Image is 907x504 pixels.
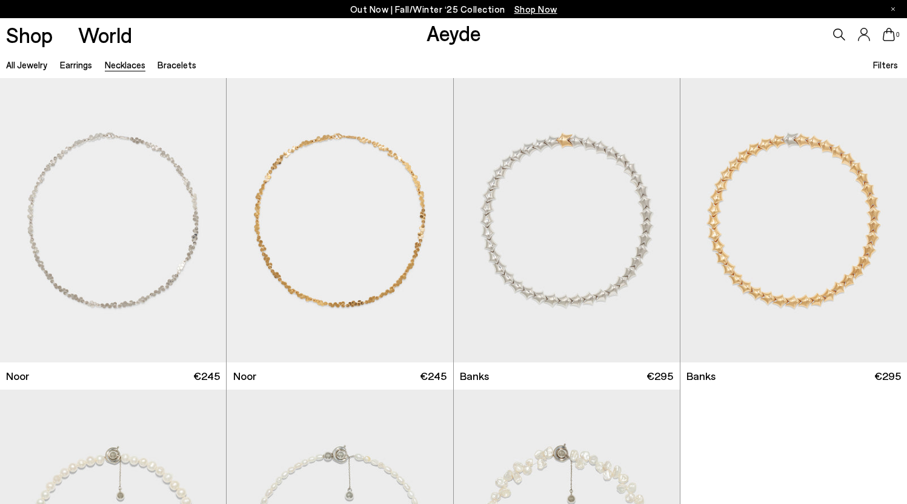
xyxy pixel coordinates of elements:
span: Banks [686,368,716,384]
span: €245 [193,368,220,384]
span: 0 [895,31,901,38]
a: Bracelets [158,59,196,70]
a: World [78,24,132,45]
span: Banks [460,368,489,384]
a: Aeyde [427,20,481,45]
a: Earrings [60,59,92,70]
a: All Jewelry [6,59,47,70]
span: Filters [873,59,898,70]
img: Noor 18kt Gold-Plated Necklace [227,78,453,362]
a: Shop [6,24,53,45]
a: Banks €295 [454,362,680,390]
img: Banks Palladium-Plated Necklace [454,78,680,362]
p: Out Now | Fall/Winter ‘25 Collection [350,2,557,17]
span: Noor [6,368,29,384]
a: Necklaces [105,59,145,70]
a: Banks €295 [680,362,907,390]
span: €295 [646,368,673,384]
span: €295 [874,368,901,384]
a: Noor €245 [227,362,453,390]
img: Banks 18kt Gold-Plated Necklace [680,78,907,362]
a: 0 [883,28,895,41]
span: Navigate to /collections/new-in [514,4,557,15]
span: Noor [233,368,256,384]
span: €245 [420,368,447,384]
